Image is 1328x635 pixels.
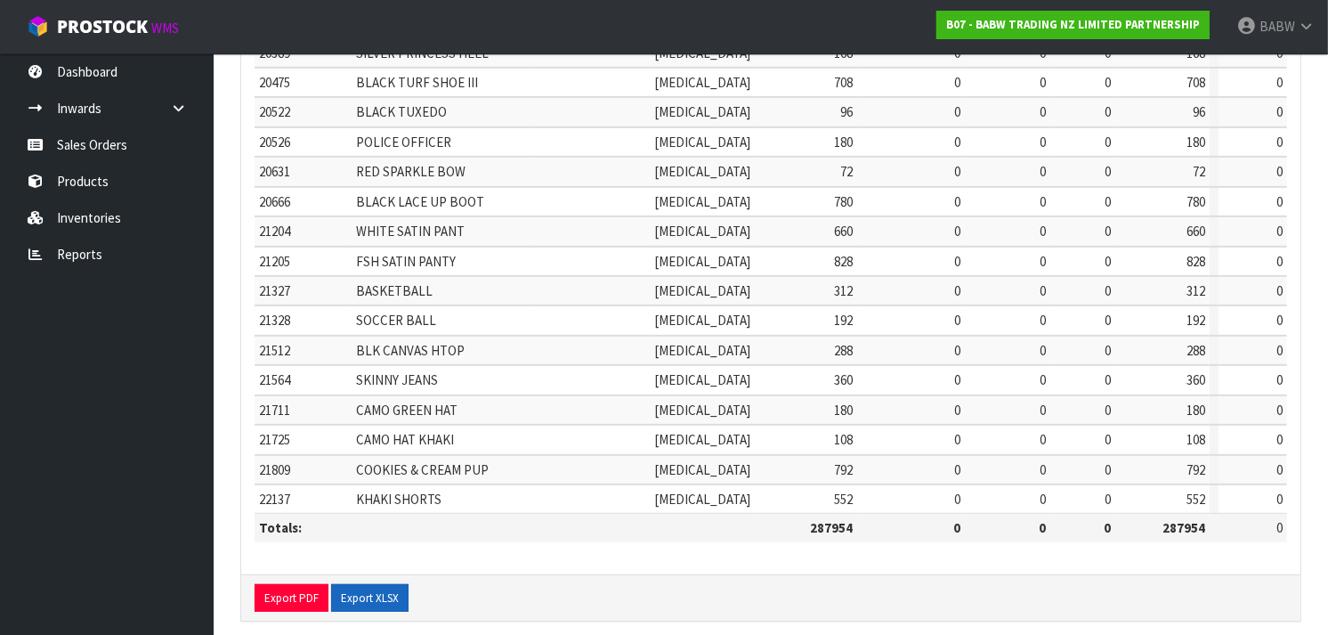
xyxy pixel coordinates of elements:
[1186,431,1205,448] span: 108
[27,15,49,37] img: cube-alt.png
[151,20,179,37] small: WMS
[834,45,853,61] span: 168
[1105,282,1111,299] span: 0
[1186,342,1205,359] span: 288
[356,134,451,151] span: POLICE OFFICER
[1105,134,1111,151] span: 0
[1105,491,1111,508] span: 0
[834,193,853,210] span: 780
[654,431,750,448] span: [MEDICAL_DATA]
[1039,519,1046,536] strong: 0
[1186,461,1205,478] span: 792
[356,282,433,299] span: BASKETBALL
[1105,74,1111,91] span: 0
[1276,312,1283,329] span: 0
[1276,461,1283,478] span: 0
[946,17,1200,32] strong: B07 - BABW TRADING NZ LIMITED PARTNERSHIP
[356,163,466,180] span: RED SPARKLE BOW
[356,193,484,210] span: BLACK LACE UP BOOT
[1040,491,1046,508] span: 0
[1105,223,1111,240] span: 0
[1040,431,1046,448] span: 0
[1040,342,1046,359] span: 0
[654,193,750,210] span: [MEDICAL_DATA]
[1276,342,1283,359] span: 0
[1040,223,1046,240] span: 0
[1105,461,1111,478] span: 0
[356,103,447,120] span: BLACK TUXEDO
[1259,18,1295,35] span: BABW
[1186,312,1205,329] span: 192
[255,584,328,613] button: Export PDF
[1186,371,1205,388] span: 360
[259,74,290,91] span: 20475
[1186,193,1205,210] span: 780
[1186,74,1205,91] span: 708
[1186,134,1205,151] span: 180
[259,253,290,270] span: 21205
[834,74,853,91] span: 708
[259,342,290,359] span: 21512
[654,253,750,270] span: [MEDICAL_DATA]
[259,461,290,478] span: 21809
[1040,312,1046,329] span: 0
[1105,371,1111,388] span: 0
[1276,253,1283,270] span: 0
[834,371,853,388] span: 360
[1040,103,1046,120] span: 0
[356,223,465,240] span: WHITE SATIN PANT
[1104,519,1111,536] strong: 0
[954,402,960,419] span: 0
[954,371,960,388] span: 0
[954,45,960,61] span: 0
[834,461,853,478] span: 792
[1186,402,1205,419] span: 180
[1040,193,1046,210] span: 0
[259,103,290,120] span: 20522
[954,342,960,359] span: 0
[1186,45,1205,61] span: 168
[654,74,750,91] span: [MEDICAL_DATA]
[1040,282,1046,299] span: 0
[1105,45,1111,61] span: 0
[834,134,853,151] span: 180
[1276,193,1283,210] span: 0
[1276,519,1283,536] span: 0
[356,342,465,359] span: BLK CANVAS HTOP
[356,74,478,91] span: BLACK TURF SHOE III
[1105,342,1111,359] span: 0
[356,253,456,270] span: FSH SATIN PANTY
[1105,193,1111,210] span: 0
[356,431,454,448] span: CAMO HAT KHAKI
[1040,371,1046,388] span: 0
[259,371,290,388] span: 21564
[654,103,750,120] span: [MEDICAL_DATA]
[654,312,750,329] span: [MEDICAL_DATA]
[356,461,489,478] span: COOKIES & CREAM PUP
[1186,282,1205,299] span: 312
[1276,103,1283,120] span: 0
[834,312,853,329] span: 192
[1276,134,1283,151] span: 0
[1040,163,1046,180] span: 0
[840,163,853,180] span: 72
[834,282,853,299] span: 312
[1193,163,1205,180] span: 72
[1040,134,1046,151] span: 0
[1276,45,1283,61] span: 0
[834,431,853,448] span: 108
[259,431,290,448] span: 21725
[834,491,853,508] span: 552
[356,371,438,388] span: SKINNY JEANS
[954,163,960,180] span: 0
[1105,253,1111,270] span: 0
[259,223,290,240] span: 21204
[954,312,960,329] span: 0
[654,461,750,478] span: [MEDICAL_DATA]
[1186,253,1205,270] span: 828
[1040,461,1046,478] span: 0
[1105,431,1111,448] span: 0
[1276,282,1283,299] span: 0
[954,223,960,240] span: 0
[1040,253,1046,270] span: 0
